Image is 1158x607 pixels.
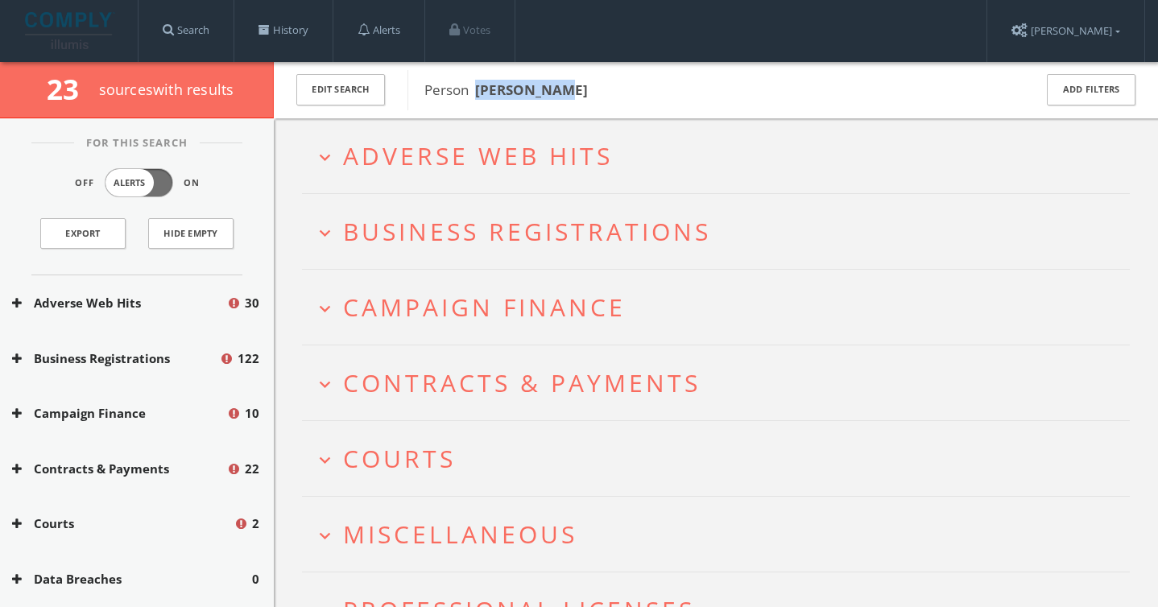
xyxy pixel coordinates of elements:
[314,370,1130,396] button: expand_moreContracts & Payments
[343,518,577,551] span: Miscellaneous
[12,404,226,423] button: Campaign Finance
[314,521,1130,547] button: expand_moreMiscellaneous
[148,218,234,249] button: Hide Empty
[40,218,126,249] a: Export
[314,142,1130,169] button: expand_moreAdverse Web Hits
[245,294,259,312] span: 30
[12,570,252,588] button: Data Breaches
[343,366,701,399] span: Contracts & Payments
[314,294,1130,320] button: expand_moreCampaign Finance
[343,442,456,475] span: Courts
[475,81,588,99] b: [PERSON_NAME]
[424,81,588,99] span: Person
[314,374,336,395] i: expand_more
[75,176,94,190] span: Off
[314,449,336,471] i: expand_more
[314,445,1130,472] button: expand_moreCourts
[314,298,336,320] i: expand_more
[343,215,711,248] span: Business Registrations
[184,176,200,190] span: On
[12,460,226,478] button: Contracts & Payments
[314,218,1130,245] button: expand_moreBusiness Registrations
[47,70,93,108] span: 23
[25,12,115,49] img: illumis
[12,349,219,368] button: Business Registrations
[296,74,385,105] button: Edit Search
[1047,74,1135,105] button: Add Filters
[343,139,613,172] span: Adverse Web Hits
[314,222,336,244] i: expand_more
[238,349,259,368] span: 122
[314,525,336,547] i: expand_more
[314,147,336,168] i: expand_more
[74,135,200,151] span: For This Search
[99,80,234,99] span: source s with results
[343,291,626,324] span: Campaign Finance
[12,514,234,533] button: Courts
[252,514,259,533] span: 2
[12,294,226,312] button: Adverse Web Hits
[245,404,259,423] span: 10
[252,570,259,588] span: 0
[245,460,259,478] span: 22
